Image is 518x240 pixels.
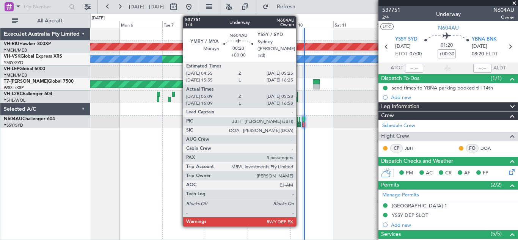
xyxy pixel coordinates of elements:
[4,42,19,46] span: VH-RIU
[4,60,23,66] a: YSSY/SYD
[445,169,452,177] span: CR
[395,50,408,58] span: ETOT
[333,21,376,28] div: Sat 11
[259,1,305,13] button: Refresh
[491,230,502,238] span: (5/5)
[381,74,419,83] span: Dispatch To-Dos
[376,21,419,28] div: Sun 12
[4,79,48,84] span: T7-[PERSON_NAME]
[382,191,419,199] a: Manage Permits
[436,10,461,18] div: Underway
[4,72,27,78] a: YMEN/MEB
[381,111,394,120] span: Crew
[493,14,514,20] span: Owner
[406,169,413,177] span: PM
[410,50,422,58] span: 07:00
[472,43,487,50] span: [DATE]
[4,42,51,46] a: VH-RIUHawker 800XP
[4,54,62,59] a: VH-VSKGlobal Express XRS
[381,102,419,111] span: Leg Information
[119,21,162,28] div: Mon 6
[4,79,74,84] a: T7-[PERSON_NAME]Global 7500
[464,169,470,177] span: AF
[4,92,20,96] span: VH-L2B
[129,3,165,10] span: [DATE] - [DATE]
[382,122,415,130] a: Schedule Crew
[390,144,403,152] div: CP
[162,21,205,28] div: Tue 7
[395,43,411,50] span: [DATE]
[391,222,514,228] div: Add new
[392,202,447,209] div: [GEOGRAPHIC_DATA] 1
[4,85,24,91] a: WSSL/XSP
[392,85,493,91] div: send times to YBNA parking booked till 14th
[4,122,23,128] a: YSSY/SYD
[381,132,409,141] span: Flight Crew
[381,230,401,239] span: Services
[426,169,433,177] span: AC
[493,6,514,14] span: N604AU
[77,21,119,28] div: Sun 5
[472,50,484,58] span: 08:20
[4,97,25,103] a: YSHL/WOL
[4,67,45,71] a: VH-LEPGlobal 6000
[391,94,514,100] div: Add new
[20,18,80,24] span: All Aircraft
[92,15,105,22] div: [DATE]
[4,47,27,53] a: YMEN/MEB
[480,145,498,152] a: DOA
[491,181,502,189] span: (2/2)
[8,15,82,27] button: All Aircraft
[205,21,248,28] div: Wed 8
[472,36,497,43] span: YBNA BNK
[382,14,400,20] span: 2/4
[441,42,453,49] span: 01:20
[483,169,488,177] span: FP
[4,92,52,96] a: VH-L2BChallenger 604
[205,53,214,65] div: MEL
[405,145,422,152] a: JBH
[250,53,343,65] div: Unplanned Maint Sydney ([PERSON_NAME] Intl)
[395,36,418,43] span: YSSY SYD
[438,24,459,32] span: N604AU
[405,64,423,73] input: --:--
[491,74,502,82] span: (1/1)
[466,144,479,152] div: FO
[380,23,394,30] button: UTC
[4,117,22,121] span: N604AU
[290,21,333,28] div: Fri 10
[381,181,399,190] span: Permits
[486,50,498,58] span: ELDT
[4,67,19,71] span: VH-LEP
[382,6,400,14] span: 537751
[392,212,428,218] div: YSSY DEP SLOT
[493,64,506,72] span: ALDT
[4,54,20,59] span: VH-VSK
[248,21,290,28] div: Thu 9
[391,64,403,72] span: ATOT
[4,117,55,121] a: N604AUChallenger 604
[23,1,67,13] input: Trip Number
[381,157,453,166] span: Dispatch Checks and Weather
[270,4,302,9] span: Refresh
